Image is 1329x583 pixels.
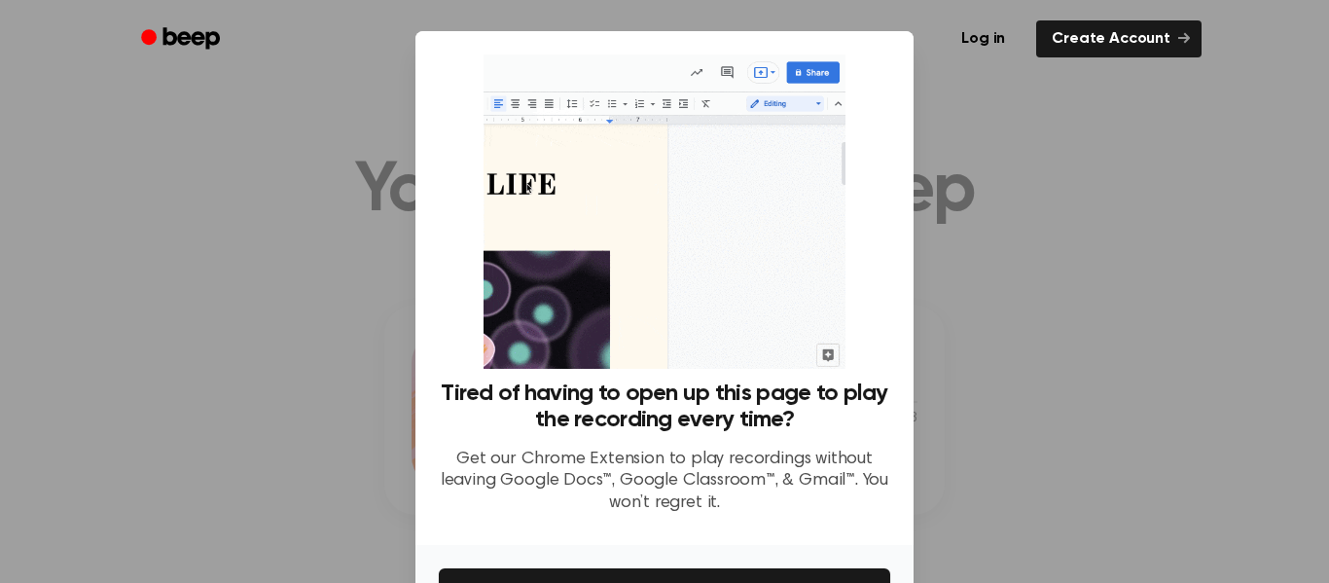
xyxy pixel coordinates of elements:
[439,381,890,433] h3: Tired of having to open up this page to play the recording every time?
[1036,20,1202,57] a: Create Account
[942,17,1024,61] a: Log in
[484,55,844,369] img: Beep extension in action
[127,20,237,58] a: Beep
[439,449,890,515] p: Get our Chrome Extension to play recordings without leaving Google Docs™, Google Classroom™, & Gm...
